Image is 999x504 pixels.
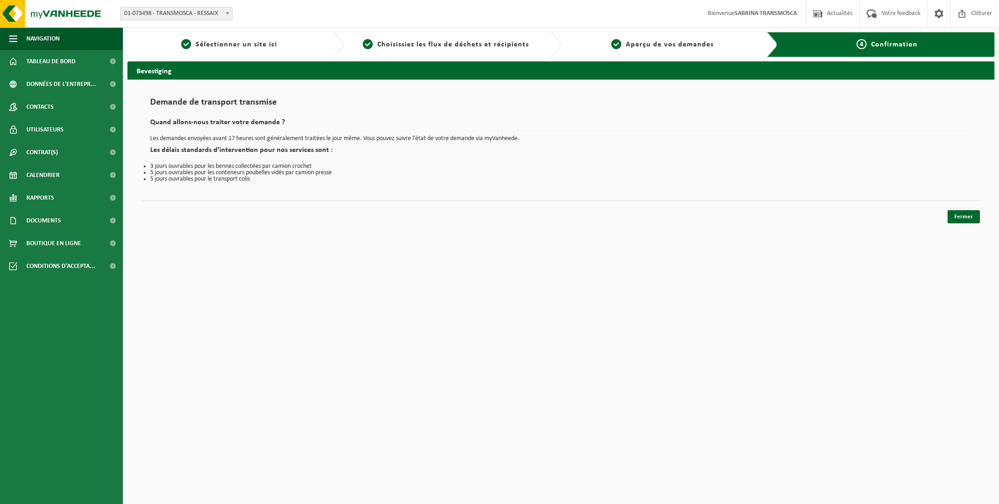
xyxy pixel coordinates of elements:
[26,232,81,255] span: Boutique en ligne
[26,209,61,232] span: Documents
[127,61,994,79] h2: Bevestiging
[377,41,529,48] span: Choisissiez les flux de déchets et récipients
[120,7,233,20] span: 01-073498 - TRANSMOSCA - RESSAIX
[948,210,980,223] a: Fermer
[26,164,60,186] span: Calendrier
[150,146,972,159] h2: Les délais standards d’intervention pour nos services sont :
[349,39,543,50] a: 2Choisissiez les flux de déchets et récipients
[150,170,972,176] li: 5 jours ouvrables pour les conteneurs poubelles vidés par camion presse
[121,7,232,20] span: 01-073498 - TRANSMOSCA - RESSAIX
[26,73,96,96] span: Données de l'entrepr...
[26,50,76,73] span: Tableau de bord
[150,176,972,182] li: 5 jours ouvrables pour le transport colis
[26,186,54,209] span: Rapports
[611,39,621,49] span: 3
[181,39,191,49] span: 1
[150,163,972,170] li: 3 jours ouvrables pour les bennes collectées par camion crochet
[150,119,972,131] h2: Quand allons-nous traiter votre demande ?
[566,39,760,50] a: 3Aperçu de vos demandes
[735,10,797,17] strong: SABRINA TRANSMOSCA
[857,39,867,49] span: 4
[26,27,60,50] span: Navigation
[150,136,972,142] p: Les demandes envoyées avant 17 heures sont généralement traitées le jour même. Vous pouvez suivre...
[26,118,64,141] span: Utilisateurs
[363,39,373,49] span: 2
[132,39,326,50] a: 1Sélectionner un site ici
[26,96,54,118] span: Contacts
[871,41,918,48] span: Confirmation
[626,41,714,48] span: Aperçu de vos demandes
[26,141,58,164] span: Contrat(s)
[196,41,277,48] span: Sélectionner un site ici
[26,255,95,277] span: Conditions d'accepta...
[150,98,972,112] h1: Demande de transport transmise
